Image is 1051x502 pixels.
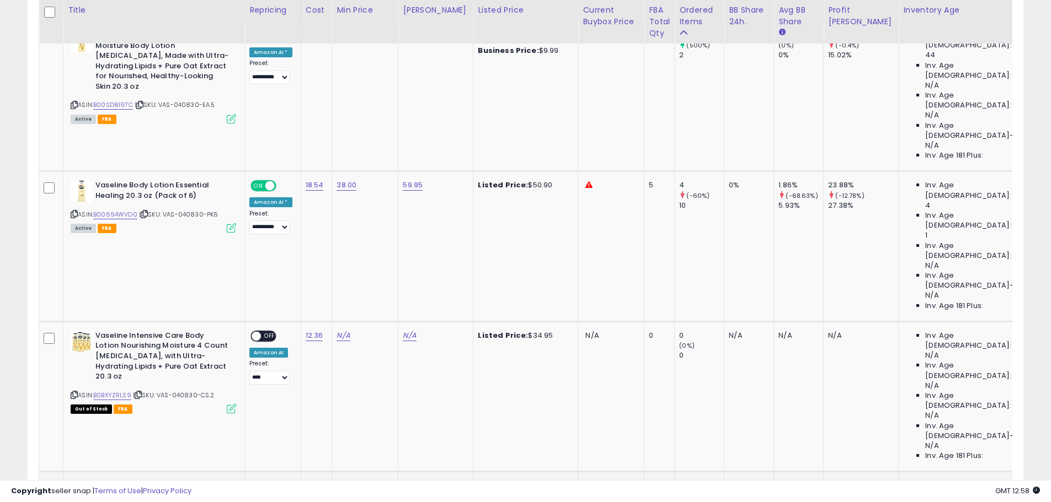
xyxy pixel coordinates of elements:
[925,331,1026,350] span: Inv. Age [DEMOGRAPHIC_DATA]:
[729,4,769,28] div: BB Share 24h.
[925,381,938,391] span: N/A
[679,180,724,190] div: 4
[925,421,1026,441] span: Inv. Age [DEMOGRAPHIC_DATA]-180:
[478,46,569,56] div: $9.99
[835,41,859,50] small: (-0.4%)
[679,201,724,210] div: 10
[71,180,236,231] div: ASIN:
[478,45,538,56] b: Business Price:
[679,350,724,360] div: 0
[828,331,890,341] div: N/A
[778,28,785,37] small: Avg BB Share.
[649,180,666,190] div: 5
[403,330,416,341] a: N/A
[903,4,1030,16] div: Inventory Age
[679,4,719,28] div: Ordered Items
[11,486,191,496] div: seller snap | |
[337,4,393,16] div: Min Price
[778,331,815,341] div: N/A
[925,110,938,120] span: N/A
[583,4,639,28] div: Current Buybox Price
[835,191,864,200] small: (-12.78%)
[778,201,823,210] div: 5.93%
[925,61,1026,80] span: Inv. Age [DEMOGRAPHIC_DATA]:
[729,180,765,190] div: 0%
[71,115,96,124] span: All listings currently available for purchase on Amazon
[94,485,141,496] a: Terms of Use
[252,181,265,191] span: ON
[828,201,898,210] div: 27.38%
[925,141,938,150] span: N/A
[95,331,230,385] b: Vaseline Intensive Care Body Lotion Nourishing Moisture 4 Count [MEDICAL_DATA], with Ultra-Hydrat...
[925,391,1026,411] span: Inv. Age [DEMOGRAPHIC_DATA]:
[925,350,938,360] span: N/A
[11,485,51,496] strong: Copyright
[925,261,938,271] span: N/A
[478,4,573,16] div: Listed Price
[249,197,292,207] div: Amazon AI *
[114,404,132,414] span: FBA
[925,301,983,311] span: Inv. Age 181 Plus:
[925,121,1026,141] span: Inv. Age [DEMOGRAPHIC_DATA]-180:
[133,391,215,400] span: | SKU: VAS-040830-CS.2
[778,50,823,60] div: 0%
[93,210,137,219] a: B00694WVD0
[925,411,938,420] span: N/A
[786,191,818,200] small: (-68.63%)
[686,191,709,200] small: (-60%)
[71,331,93,353] img: 610DCTxWw3L._SL40_.jpg
[649,331,666,341] div: 0
[925,271,1026,290] span: Inv. Age [DEMOGRAPHIC_DATA]-180:
[249,4,296,16] div: Repricing
[93,391,131,400] a: B0BXYZRLS9
[337,180,356,191] a: 38.00
[925,50,935,60] span: 44
[71,331,236,412] div: ASIN:
[925,290,938,300] span: N/A
[585,330,599,341] span: N/A
[925,80,938,90] span: N/A
[68,4,240,16] div: Title
[139,210,218,219] span: | SKU: VAS-040830-PK6
[337,330,350,341] a: N/A
[306,180,324,191] a: 18.54
[778,41,794,50] small: (0%)
[249,60,292,84] div: Preset:
[135,100,215,109] span: | SKU: VAS-040830-EA.5
[679,50,724,60] div: 2
[778,180,823,190] div: 1.86%
[95,180,230,203] b: Vaseline Body Lotion Essential Healing 20.3 oz (Pack of 6)
[306,330,323,341] a: 12.36
[925,241,1026,261] span: Inv. Age [DEMOGRAPHIC_DATA]:
[98,224,116,233] span: FBA
[679,331,724,341] div: 0
[71,30,236,122] div: ASIN:
[403,180,423,191] a: 59.95
[306,4,328,16] div: Cost
[925,210,1026,230] span: Inv. Age [DEMOGRAPHIC_DATA]:
[403,4,468,16] div: [PERSON_NAME]
[729,331,765,341] div: N/A
[925,441,938,451] span: N/A
[478,180,569,190] div: $50.90
[478,330,528,341] b: Listed Price:
[93,100,133,110] a: B00SD8I97C
[995,485,1040,496] span: 2025-10-9 12:58 GMT
[71,404,112,414] span: All listings that are currently out of stock and unavailable for purchase on Amazon
[828,4,894,28] div: Profit [PERSON_NAME]
[249,360,292,385] div: Preset:
[828,180,898,190] div: 23.88%
[925,230,927,240] span: 1
[828,50,898,60] div: 15.02%
[925,201,930,210] span: 4
[478,331,569,341] div: $34.95
[925,90,1026,110] span: Inv. Age [DEMOGRAPHIC_DATA]:
[249,47,292,57] div: Amazon AI *
[143,485,191,496] a: Privacy Policy
[249,348,288,358] div: Amazon AI
[925,150,983,160] span: Inv. Age 181 Plus:
[686,41,710,50] small: (500%)
[925,451,983,461] span: Inv. Age 181 Plus:
[71,180,93,202] img: 31xiVRwnI0L._SL40_.jpg
[95,30,230,94] b: Vaseline Intensive Care Nourishing Moisture Body Lotion [MEDICAL_DATA], Made with Ultra-Hydrating...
